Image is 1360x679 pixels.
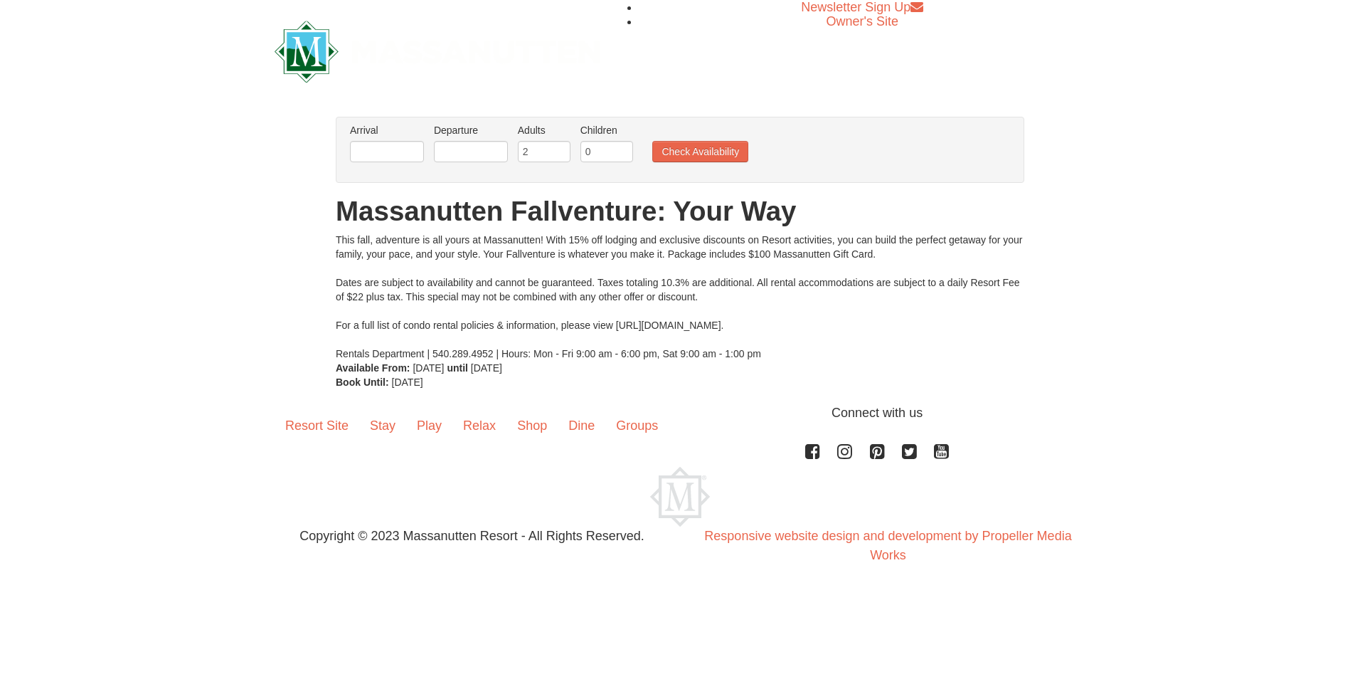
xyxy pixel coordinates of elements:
strong: Available From: [336,362,410,374]
strong: Book Until: [336,377,389,388]
a: Owner's Site [827,14,898,28]
a: Massanutten Resort [275,33,600,66]
a: Stay [359,404,406,448]
label: Arrival [350,123,424,137]
span: [DATE] [413,362,444,374]
a: Play [406,404,452,448]
span: [DATE] [471,362,502,374]
a: Groups [605,404,669,448]
a: Dine [558,404,605,448]
p: Copyright © 2023 Massanutten Resort - All Rights Reserved. [264,527,680,546]
h1: Massanutten Fallventure: Your Way [336,197,1024,226]
a: Relax [452,404,506,448]
div: This fall, adventure is all yours at Massanutten! With 15% off lodging and exclusive discounts on... [336,233,1024,361]
label: Children [580,123,633,137]
span: [DATE] [392,377,423,388]
label: Adults [518,123,570,137]
a: Responsive website design and development by Propeller Media Works [704,529,1071,562]
label: Departure [434,123,508,137]
button: Check Availability [652,141,748,162]
strong: until [447,362,468,374]
img: Massanutten Resort Logo [650,467,710,527]
img: Massanutten Resort Logo [275,21,600,83]
a: Resort Site [275,404,359,448]
a: Shop [506,404,558,448]
p: Connect with us [275,404,1085,423]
